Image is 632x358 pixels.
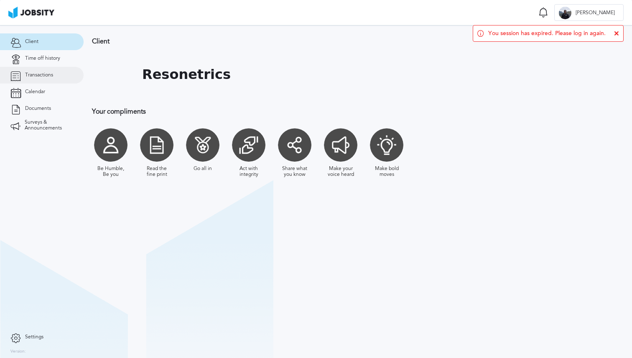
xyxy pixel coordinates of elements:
[25,334,43,340] span: Settings
[142,67,231,82] h1: Resonetrics
[25,106,51,112] span: Documents
[571,10,619,16] span: [PERSON_NAME]
[194,166,212,172] div: Go all in
[280,166,309,178] div: Share what you know
[92,108,545,115] h3: Your compliments
[142,166,171,178] div: Read the fine print
[326,166,355,178] div: Make your voice heard
[25,72,53,78] span: Transactions
[372,166,401,178] div: Make bold moves
[25,89,45,95] span: Calendar
[96,166,125,178] div: Be Humble, Be you
[554,4,624,21] button: A[PERSON_NAME]
[8,7,54,18] img: ab4bad089aa723f57921c736e9817d99.png
[234,166,263,178] div: Act with integrity
[10,349,26,354] label: Version:
[25,56,60,61] span: Time off history
[25,119,73,131] span: Surveys & Announcements
[25,39,38,45] span: Client
[92,38,545,45] h3: Client
[488,30,606,37] span: You session has expired. Please log in again.
[559,7,571,19] div: A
